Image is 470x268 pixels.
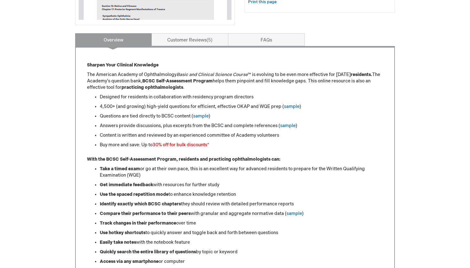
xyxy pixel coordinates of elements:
li: Buy more and save: Up to [100,142,383,148]
strong: Easily take notes [100,240,136,245]
strong: Identify exactly which BCSC chapters [100,201,181,207]
strong: practicing ophthalmologists [121,85,183,90]
strong: residents. [351,72,372,77]
strong: Take a timed exam [100,166,140,172]
strong: Compare their performance to their peers [100,211,191,216]
li: or go at their own pace, this is an excellent way for advanced residents to prepare for the Writt... [100,166,383,179]
em: Basic and Clinical Science Course [176,72,248,77]
strong: Access via any smartphone [100,259,159,264]
a: sample [280,123,296,128]
p: The American Academy of Ophthalmology ™ is evolving to be even more effective for [DATE] The Acad... [87,72,383,91]
strong: Get immediate feedback [100,182,153,188]
li: to enhance knowledge retention [100,191,383,198]
strong: Use hotkey shortcuts [100,230,145,235]
strong: Quickly search the entire library of questions [100,249,196,255]
li: Questions are tied directly to BCSC content ( ) [100,113,383,119]
strong: Track changes in their performance [100,220,176,226]
li: by topic or keyword [100,249,383,255]
strong: With the BCSC Self-Assessment Program, residents and practicing ophthalmologists can: [87,157,280,162]
a: sample [193,113,209,119]
a: sample [286,211,302,216]
li: to quickly answer and toggle back and forth between questions [100,230,383,236]
li: or computer [100,258,383,265]
li: Content is written and reviewed by an experienced committee of Academy volunteers [100,132,383,139]
a: sample [284,104,300,109]
a: Overview [75,33,152,46]
li: with the notebook feature [100,239,383,246]
li: with resources for further study [100,182,383,188]
li: over time [100,220,383,226]
font: 30% off for bulk discounts [153,142,207,148]
a: Customer Reviews5 [152,33,228,46]
a: FAQs [228,33,305,46]
strong: Sharpen Your Clinical Knowledge [87,62,159,68]
li: with granular and aggregate normative data ( ) [100,211,383,217]
strong: Use the spaced repetition mode [100,192,168,197]
li: 4,500+ (and growing) high-yield questions for efficient, effective OKAP and WQE prep ( ) [100,103,383,110]
span: 5 [207,37,213,43]
li: Answers provide discussions, plus excerpts from the BCSC and complete references ( ) [100,123,383,129]
li: Designed for residents in collaboration with residency program directors [100,94,383,100]
strong: BCSC Self-Assessment Program [142,78,213,84]
li: they should review with detailed performance reports [100,201,383,207]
